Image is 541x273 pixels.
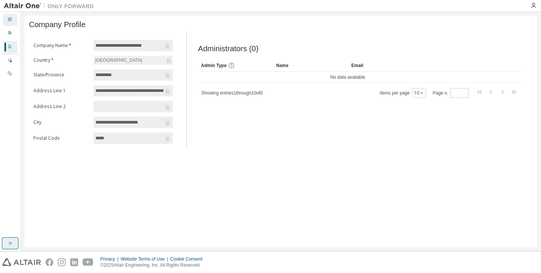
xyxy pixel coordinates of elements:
div: Company Profile [3,41,17,53]
td: No data available [198,72,497,83]
label: City [33,119,89,125]
div: On Prem [3,68,17,80]
img: linkedin.svg [70,258,78,266]
span: Admin Type [201,63,227,68]
img: instagram.svg [58,258,66,266]
span: Items per page [380,88,426,98]
label: Country [33,57,89,63]
div: Website Terms of Use [121,256,170,262]
div: Email [351,59,420,72]
img: altair_logo.svg [2,258,41,266]
span: Administrators (0) [198,44,258,53]
img: facebook.svg [45,258,53,266]
label: Address Line 2 [33,104,89,110]
div: [GEOGRAPHIC_DATA] [94,56,173,65]
p: © 2025 Altair Engineering, Inc. All Rights Reserved. [100,262,207,268]
label: State/Province [33,72,89,78]
label: Address Line 1 [33,88,89,94]
img: youtube.svg [83,258,94,266]
span: Company Profile [29,20,86,29]
div: [GEOGRAPHIC_DATA] [94,56,143,64]
div: Cookie Consent [170,256,207,262]
div: Managed [3,55,17,67]
label: Company Name [33,43,89,49]
img: Altair One [4,2,98,10]
span: Showing entries 1 through 10 of 0 [201,90,263,96]
button: 10 [414,90,424,96]
label: Postal Code [33,135,89,141]
div: Dashboard [3,14,17,26]
div: Name [276,59,345,72]
div: Privacy [100,256,121,262]
div: User Profile [3,27,17,40]
span: Page n. [433,88,468,98]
